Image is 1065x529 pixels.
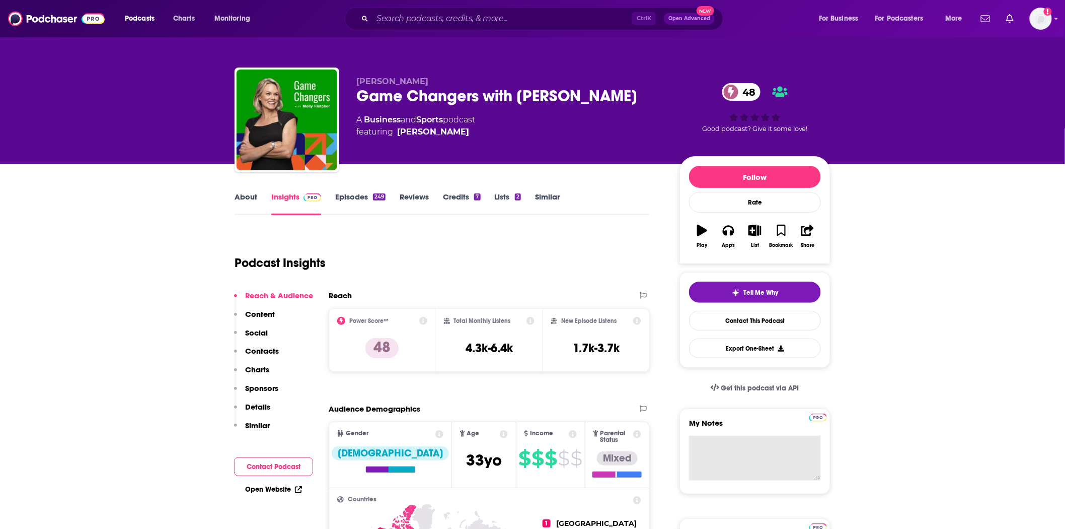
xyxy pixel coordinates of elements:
a: Business [364,115,401,124]
span: $ [532,450,544,467]
img: Podchaser Pro [303,193,321,202]
span: $ [558,450,570,467]
div: 249 [373,193,386,201]
button: open menu [207,11,263,27]
span: 48 [732,83,760,101]
button: Social [234,328,268,347]
h3: 4.3k-6.4k [466,341,513,356]
a: Show notifications dropdown [977,10,994,27]
a: Reviews [400,192,429,215]
p: Contacts [245,346,279,356]
h2: Total Monthly Listens [454,317,511,324]
span: $ [545,450,557,467]
img: tell me why sparkle [732,289,740,297]
div: Play [697,242,708,248]
img: Game Changers with Molly Fletcher [237,70,337,170]
button: Follow [689,166,821,188]
div: 7 [474,193,480,201]
p: Charts [245,365,269,374]
span: Tell Me Why [744,289,779,297]
button: Reach & Audience [234,291,313,309]
button: tell me why sparkleTell Me Why [689,282,821,303]
div: A podcast [356,114,475,138]
span: Logged in as hmill [1030,8,1052,30]
h2: Reach [329,291,352,300]
span: featuring [356,126,475,138]
button: Similar [234,421,270,439]
div: Search podcasts, credits, & more... [354,7,733,30]
span: [PERSON_NAME] [356,77,428,86]
a: InsightsPodchaser Pro [271,192,321,215]
span: Monitoring [214,12,250,26]
span: Countries [348,496,376,503]
button: Sponsors [234,383,278,402]
span: For Podcasters [875,12,924,26]
button: Show profile menu [1030,8,1052,30]
div: [PERSON_NAME] [397,126,469,138]
p: Content [245,309,275,319]
span: $ [571,450,582,467]
div: Bookmark [770,242,793,248]
button: Play [689,218,715,254]
span: Podcasts [125,12,155,26]
button: open menu [812,11,871,27]
a: Lists2 [495,192,521,215]
span: Age [467,430,480,437]
svg: Add a profile image [1044,8,1052,16]
span: and [401,115,416,124]
button: open menu [938,11,975,27]
span: 33 yo [466,450,502,470]
button: List [742,218,768,254]
div: 48Good podcast? Give it some love! [679,77,830,139]
p: Sponsors [245,383,278,393]
span: Open Advanced [668,16,710,21]
p: 48 [365,338,399,358]
span: Charts [173,12,195,26]
button: Charts [234,365,269,383]
a: Get this podcast via API [703,376,807,401]
img: Podchaser Pro [809,414,827,422]
a: Credits7 [443,192,480,215]
div: Rate [689,192,821,213]
h2: Power Score™ [349,317,389,324]
h1: Podcast Insights [235,255,326,271]
a: Contact This Podcast [689,311,821,330]
h2: Audience Demographics [329,404,420,414]
span: Get this podcast via API [721,384,799,392]
div: Mixed [597,451,638,466]
span: Income [530,430,553,437]
p: Similar [245,421,270,430]
span: New [697,6,715,16]
a: Show notifications dropdown [1002,10,1018,27]
button: Open AdvancedNew [664,13,715,25]
p: Social [245,328,268,338]
div: Share [801,242,814,248]
div: [DEMOGRAPHIC_DATA] [332,446,449,460]
button: Share [795,218,821,254]
span: Gender [346,430,368,437]
a: Open Website [245,485,302,494]
button: Content [234,309,275,328]
button: Contact Podcast [234,457,313,476]
span: More [945,12,962,26]
button: Bookmark [768,218,794,254]
label: My Notes [689,418,821,436]
img: User Profile [1030,8,1052,30]
p: Reach & Audience [245,291,313,300]
button: Contacts [234,346,279,365]
span: Parental Status [600,430,632,443]
h2: New Episode Listens [561,317,617,324]
span: $ [519,450,531,467]
span: Ctrl K [632,12,656,25]
div: List [751,242,759,248]
a: About [235,192,257,215]
span: Good podcast? Give it some love! [702,125,808,133]
a: Sports [416,115,443,124]
span: [GEOGRAPHIC_DATA] [557,519,637,528]
img: Podchaser - Follow, Share and Rate Podcasts [8,9,105,28]
a: 48 [722,83,760,101]
button: Export One-Sheet [689,339,821,358]
a: Charts [167,11,201,27]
